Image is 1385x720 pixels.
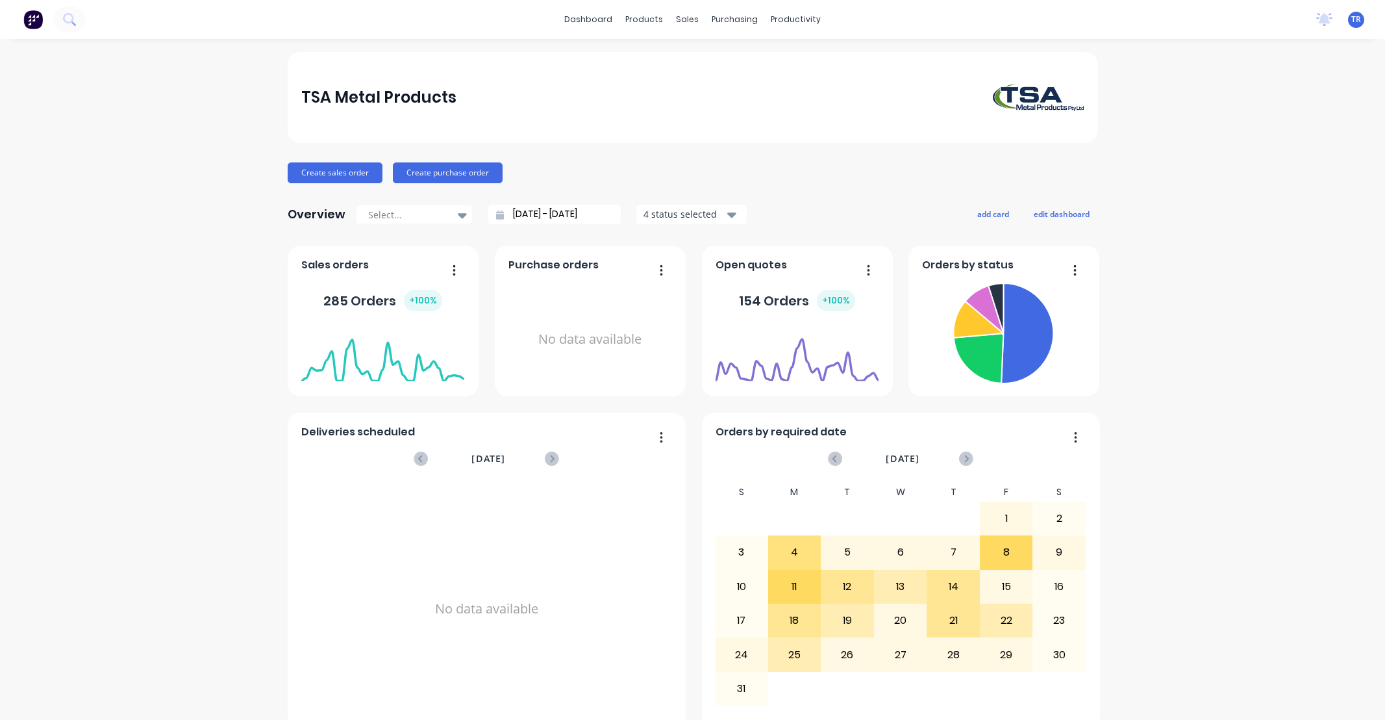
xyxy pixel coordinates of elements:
div: 30 [1033,638,1085,671]
div: 22 [980,604,1032,637]
button: 4 status selected [636,205,747,224]
div: 5 [821,536,873,569]
span: [DATE] [471,452,505,466]
div: + 100 % [404,290,442,311]
div: 14 [927,571,979,603]
span: Purchase orders [508,257,599,273]
div: F [980,483,1033,502]
button: edit dashboard [1025,205,1098,222]
div: TSA Metal Products [301,84,456,110]
div: 12 [821,571,873,603]
button: Create sales order [288,162,382,183]
div: 15 [980,571,1032,603]
div: purchasing [705,10,764,29]
div: 17 [716,604,767,637]
button: Create purchase order [393,162,503,183]
div: 26 [821,638,873,671]
div: 154 Orders [739,290,855,311]
span: TR [1351,14,1361,25]
div: T [927,483,980,502]
div: 27 [875,638,927,671]
span: [DATE] [886,452,919,466]
div: 2 [1033,502,1085,535]
div: 1 [980,502,1032,535]
div: No data available [508,278,671,401]
div: S [715,483,768,502]
div: Overview [288,201,345,227]
div: 8 [980,536,1032,569]
div: 9 [1033,536,1085,569]
span: Deliveries scheduled [301,424,415,440]
div: 20 [875,604,927,637]
a: dashboard [558,10,619,29]
div: 29 [980,638,1032,671]
div: products [619,10,669,29]
button: add card [969,205,1017,222]
div: 3 [716,536,767,569]
div: W [874,483,927,502]
div: 11 [769,571,821,603]
span: Open quotes [716,257,787,273]
div: 18 [769,604,821,637]
div: S [1032,483,1086,502]
div: M [768,483,821,502]
div: 4 status selected [643,207,725,221]
div: 285 Orders [323,290,442,311]
div: 28 [927,638,979,671]
span: Sales orders [301,257,369,273]
span: Orders by status [922,257,1014,273]
div: 7 [927,536,979,569]
div: 24 [716,638,767,671]
div: 4 [769,536,821,569]
div: 23 [1033,604,1085,637]
div: 25 [769,638,821,671]
div: 19 [821,604,873,637]
div: 6 [875,536,927,569]
div: 31 [716,673,767,705]
div: T [821,483,874,502]
div: 16 [1033,571,1085,603]
img: TSA Metal Products [993,84,1084,111]
div: 21 [927,604,979,637]
div: 13 [875,571,927,603]
div: sales [669,10,705,29]
img: Factory [23,10,43,29]
div: productivity [764,10,827,29]
div: + 100 % [817,290,855,311]
div: 10 [716,571,767,603]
